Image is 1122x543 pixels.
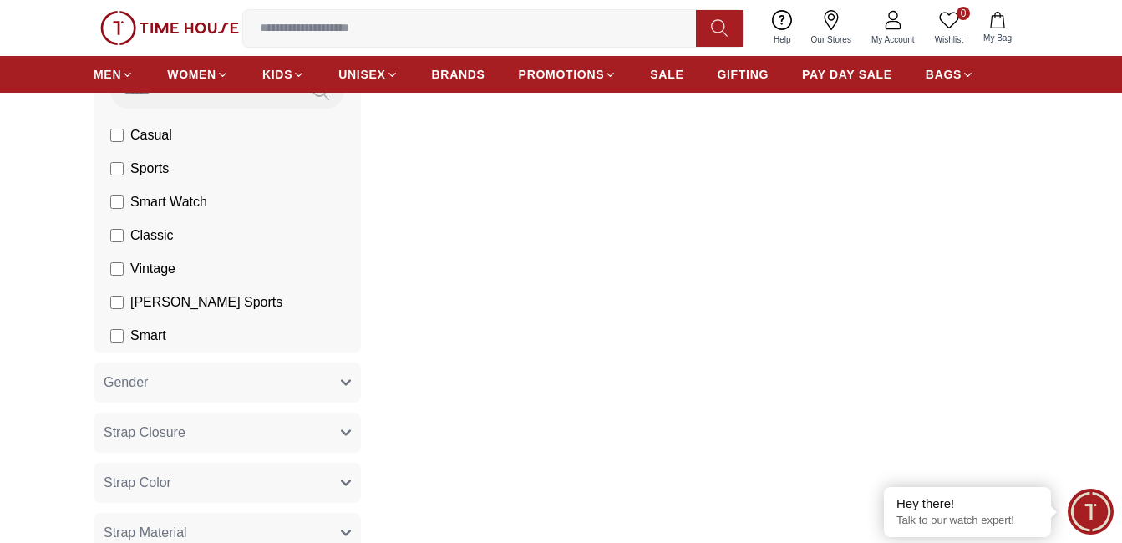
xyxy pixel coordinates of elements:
[110,262,124,276] input: Vintage
[100,11,239,46] img: ...
[896,514,1038,528] p: Talk to our watch expert!
[519,59,617,89] a: PROMOTIONS
[925,7,973,49] a: 0Wishlist
[262,66,292,83] span: KIDS
[801,7,861,49] a: Our Stores
[957,7,970,20] span: 0
[926,59,974,89] a: BAGS
[802,59,892,89] a: PAY DAY SALE
[338,66,385,83] span: UNISEX
[94,413,361,453] button: Strap Closure
[519,66,605,83] span: PROMOTIONS
[1068,489,1114,535] div: Chat Widget
[926,66,962,83] span: BAGS
[110,229,124,242] input: Classic
[130,159,169,179] span: Sports
[896,495,1038,512] div: Hey there!
[802,66,892,83] span: PAY DAY SALE
[717,66,769,83] span: GIFTING
[167,59,229,89] a: WOMEN
[650,66,683,83] span: SALE
[338,59,398,89] a: UNISEX
[94,363,361,403] button: Gender
[104,423,185,443] span: Strap Closure
[104,373,148,393] span: Gender
[130,192,207,212] span: Smart Watch
[130,292,282,312] span: [PERSON_NAME] Sports
[650,59,683,89] a: SALE
[977,32,1018,44] span: My Bag
[767,33,798,46] span: Help
[865,33,921,46] span: My Account
[110,195,124,209] input: Smart Watch
[110,329,124,343] input: Smart
[110,129,124,142] input: Casual
[764,7,801,49] a: Help
[805,33,858,46] span: Our Stores
[104,473,171,493] span: Strap Color
[94,59,134,89] a: MEN
[262,59,305,89] a: KIDS
[130,125,172,145] span: Casual
[432,59,485,89] a: BRANDS
[104,523,187,543] span: Strap Material
[928,33,970,46] span: Wishlist
[973,8,1022,48] button: My Bag
[432,66,485,83] span: BRANDS
[110,162,124,175] input: Sports
[110,296,124,309] input: [PERSON_NAME] Sports
[130,226,174,246] span: Classic
[130,259,175,279] span: Vintage
[94,66,121,83] span: MEN
[94,463,361,503] button: Strap Color
[130,326,166,346] span: Smart
[717,59,769,89] a: GIFTING
[167,66,216,83] span: WOMEN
